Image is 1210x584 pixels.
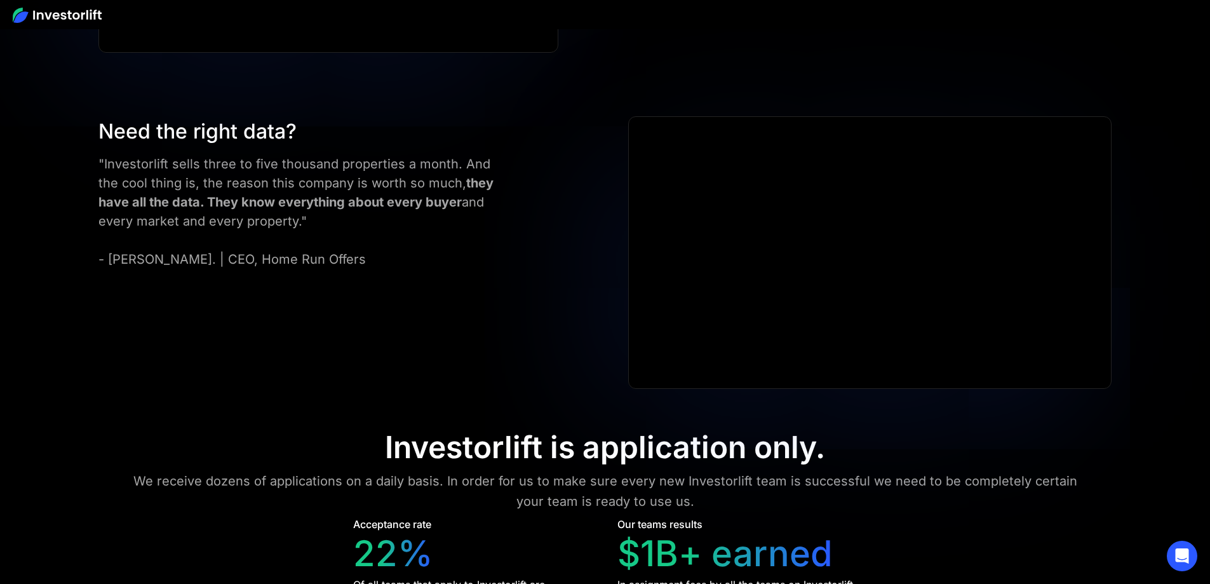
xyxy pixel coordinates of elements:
div: Investorlift is application only. [385,429,825,466]
div: $1B+ earned [617,533,833,575]
div: Acceptance rate [353,517,431,532]
strong: they have all the data. They know everything about every buyer [98,175,494,210]
div: We receive dozens of applications on a daily basis. In order for us to make sure every new Invest... [121,471,1089,512]
div: "Investorlift sells three to five thousand properties a month. And the cool thing is, the reason ... [98,154,513,269]
iframe: Ryan Pineda | Testimonial [629,117,1110,389]
div: 22% [353,533,433,575]
div: Need the right data? [98,116,513,147]
div: Open Intercom Messenger [1167,541,1197,571]
div: Our teams results [617,517,702,532]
